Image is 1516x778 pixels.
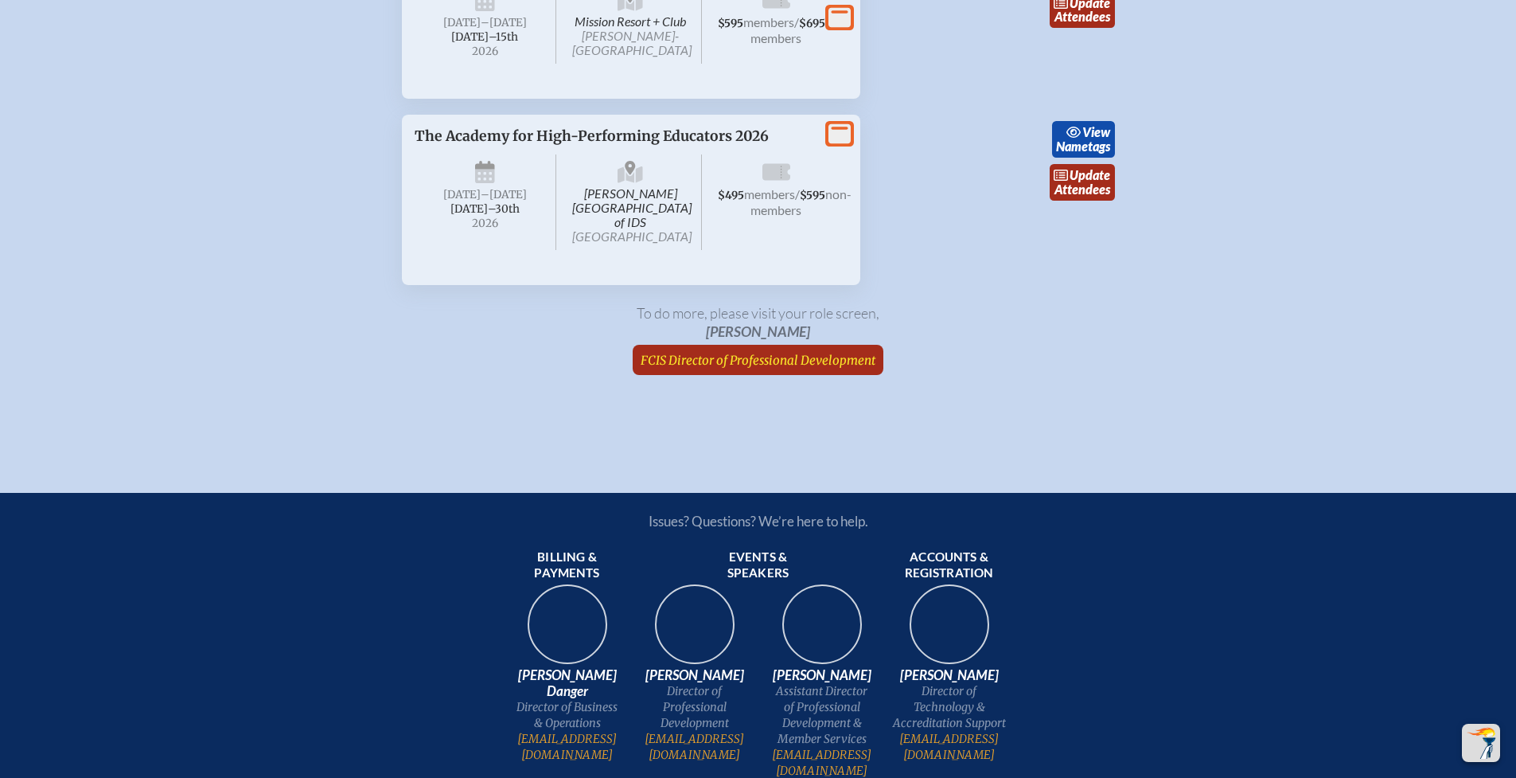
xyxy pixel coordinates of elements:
span: members [743,14,794,29]
span: / [795,186,800,201]
span: FCIS Director of Professional Development [641,353,875,368]
span: Director of Professional Development [637,683,752,731]
a: [EMAIL_ADDRESS][DOMAIN_NAME] [637,731,752,763]
span: $595 [718,17,743,30]
span: [PERSON_NAME] Danger [510,667,625,699]
span: [PERSON_NAME] [706,323,810,340]
span: 2026 [427,45,544,57]
a: [EMAIL_ADDRESS][DOMAIN_NAME] [510,731,625,763]
span: –[DATE] [481,16,527,29]
span: $695 [799,17,825,30]
span: Billing & payments [510,549,625,581]
a: viewNametags [1052,121,1115,158]
a: [EMAIL_ADDRESS][DOMAIN_NAME] [892,731,1007,763]
span: [DATE] [443,16,481,29]
span: [DATE]–⁠15th [451,30,518,44]
img: 545ba9c4-c691-43d5-86fb-b0a622cbeb82 [771,580,873,682]
span: [PERSON_NAME] [765,667,879,683]
span: [GEOGRAPHIC_DATA] [572,229,692,244]
span: [PERSON_NAME][GEOGRAPHIC_DATA] of IDS [559,154,702,250]
span: $595 [800,189,825,202]
span: Accounts & registration [892,549,1007,581]
span: 2026 [427,217,544,229]
span: [PERSON_NAME] [892,667,1007,683]
span: –[DATE] [481,188,527,201]
img: To the top [1465,727,1497,759]
p: Issues? Questions? We’re here to help. [478,513,1039,530]
img: b1ee34a6-5a78-4519-85b2-7190c4823173 [898,580,1000,682]
button: Scroll Top [1462,724,1500,762]
span: view [1082,124,1110,139]
span: Director of Business & Operations [510,699,625,731]
span: update [1070,167,1110,182]
span: [DATE] [443,188,481,201]
a: updateAttendees [1050,164,1115,201]
span: Events & speakers [701,549,816,581]
span: Director of Technology & Accreditation Support [892,683,1007,731]
p: To do more, please visit your role screen , [402,304,1115,340]
span: / [794,14,799,29]
span: $495 [718,189,744,202]
a: FCIS Director of Professional Development [634,345,882,375]
span: [PERSON_NAME] [637,667,752,683]
span: non-members [750,186,852,217]
span: The Academy for High-Performing Educators 2026 [415,127,769,145]
img: 94e3d245-ca72-49ea-9844-ae84f6d33c0f [644,580,746,682]
span: [PERSON_NAME]-[GEOGRAPHIC_DATA] [572,28,692,57]
span: [DATE]–⁠30th [450,202,520,216]
span: members [744,186,795,201]
span: Assistant Director of Professional Development & Member Services [765,683,879,747]
img: 9c64f3fb-7776-47f4-83d7-46a341952595 [516,580,618,682]
span: non-members [750,14,852,45]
